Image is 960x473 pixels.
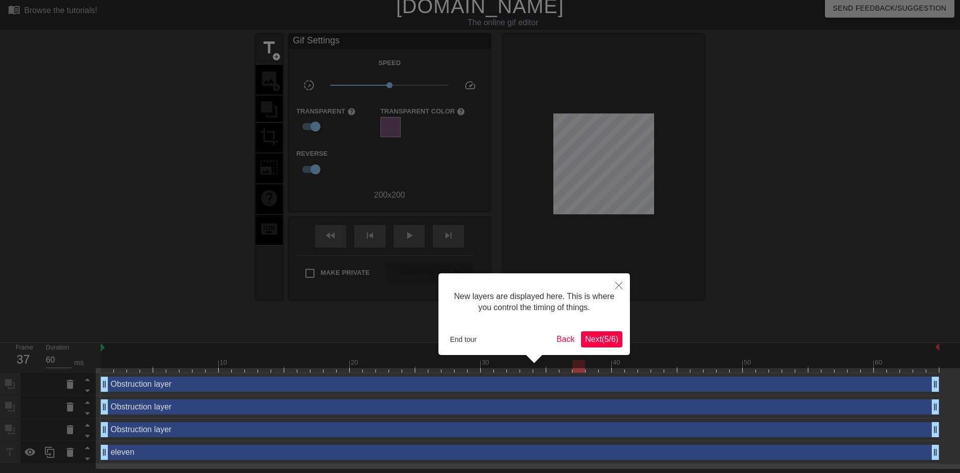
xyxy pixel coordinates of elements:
span: Next ( 5 / 6 ) [585,335,618,343]
button: End tour [446,332,481,347]
button: Close [608,273,630,297]
button: Back [553,331,579,347]
div: New layers are displayed here. This is where you control the timing of things. [446,281,622,324]
button: Next [581,331,622,347]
